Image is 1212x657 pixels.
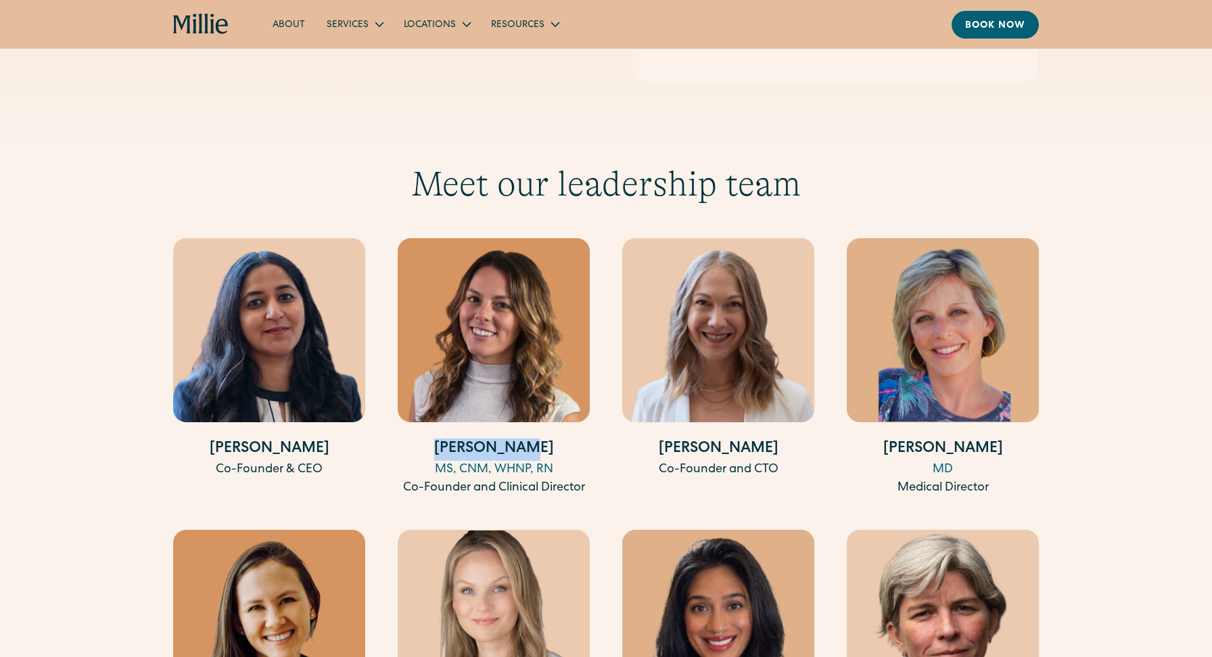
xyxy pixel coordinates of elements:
a: Book now [952,11,1039,39]
div: Services [327,18,369,32]
h4: [PERSON_NAME] [847,438,1039,461]
a: home [173,14,229,35]
div: Medical Director [847,479,1039,497]
h3: Meet our leadership team [173,163,1039,205]
div: Book now [965,19,1025,33]
div: Locations [393,13,480,35]
h4: [PERSON_NAME] [622,438,814,461]
div: MD [847,461,1039,479]
div: MS, CNM, WHNP, RN [398,461,590,479]
h4: [PERSON_NAME] [173,438,365,461]
div: Co-Founder and Clinical Director [398,479,590,497]
a: About [262,13,316,35]
div: Co-Founder & CEO [173,461,365,479]
h4: [PERSON_NAME] [398,438,590,461]
div: Services [316,13,393,35]
div: Locations [404,18,456,32]
div: Co-Founder and CTO [622,461,814,479]
div: Resources [480,13,569,35]
div: Resources [491,18,544,32]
